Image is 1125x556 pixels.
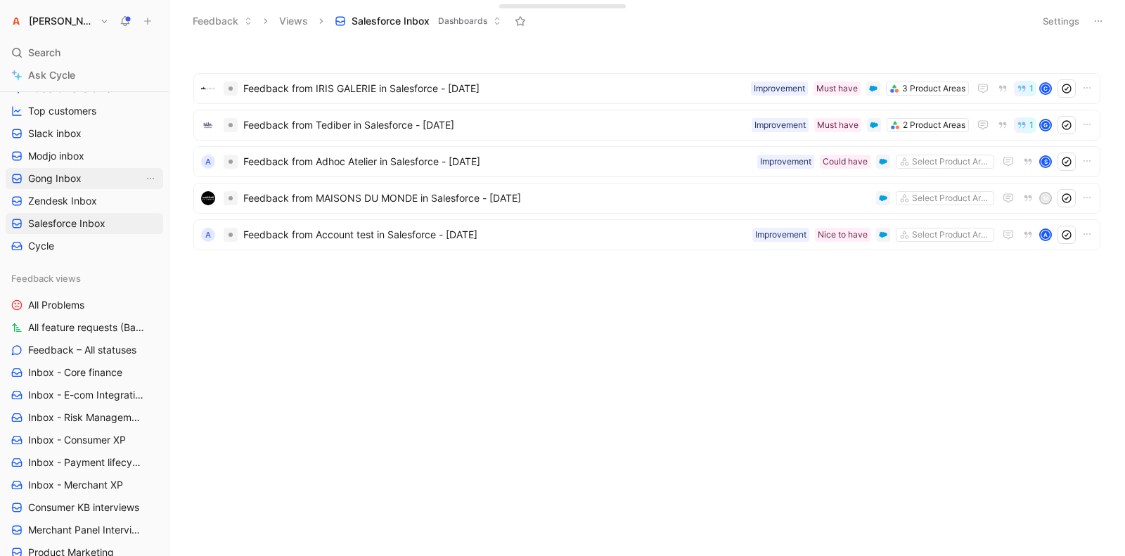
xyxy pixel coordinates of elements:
a: Salesforce Inbox [6,213,163,234]
button: Views [273,11,314,32]
div: m [1041,193,1050,203]
img: Alma [9,14,23,28]
div: Select Product Areas [912,228,991,242]
div: 2 Product Areas [903,118,965,132]
div: Feedback views [6,268,163,289]
a: Inbox - Merchant XP [6,474,163,496]
div: Select Product Areas [912,191,991,205]
div: Must have [816,82,858,96]
span: Top customers [28,104,96,118]
div: Improvement [755,228,806,242]
div: A [201,155,215,169]
span: 1 [1029,121,1034,129]
span: All feature requests (Backlog & To do) [28,321,148,335]
span: Zendesk Inbox [28,194,97,208]
a: Inbox - Payment lifecycle [6,452,163,473]
span: Inbox - Merchant XP [28,478,123,492]
a: AFeedback from Account test in Salesforce - [DATE]Select Product AreasNice to haveImprovementA [193,219,1100,250]
span: Gong Inbox [28,172,82,186]
span: Inbox - Risk Management [28,410,143,425]
a: Inbox - Consumer XP [6,429,163,451]
span: Inbox - Consumer XP [28,433,126,447]
span: All Problems [28,298,84,312]
span: Inbox - E-com Integration [28,388,143,402]
button: View actions [143,172,157,186]
div: G [1041,120,1050,130]
a: Zendesk Inbox [6,190,163,212]
span: Consumer KB interviews [28,500,139,515]
span: Salesforce Inbox [352,14,430,28]
span: Search [28,44,60,61]
a: Inbox - E-com Integration [6,384,163,406]
a: logoFeedback from Tediber in Salesforce - [DATE]2 Product AreasMust haveImprovement1G [193,110,1100,141]
span: Inbox - Payment lifecycle [28,455,143,470]
div: DashboardsVoice-of-CustomerTop customersSlack inboxModjo inboxGong InboxView actionsZendesk Inbox... [6,51,163,257]
span: Feedback views [11,271,81,285]
button: 1 [1014,117,1036,133]
img: logo [201,191,215,205]
span: Feedback from Tediber in Salesforce - [DATE] [243,117,746,134]
div: C [1041,84,1050,93]
span: Feedback from Adhoc Atelier in Salesforce - [DATE] [243,153,752,170]
span: Modjo inbox [28,149,84,163]
img: logo [201,82,215,96]
div: Search [6,42,163,63]
div: Could have [823,155,868,169]
a: Feedback – All statuses [6,340,163,361]
div: s [1041,157,1050,167]
div: Improvement [760,155,811,169]
span: Merchant Panel Interviews [28,523,144,537]
span: Ask Cycle [28,67,75,84]
span: Inbox - Core finance [28,366,122,380]
a: Inbox - Risk Management [6,407,163,428]
a: Ask Cycle [6,65,163,86]
div: Improvement [754,82,805,96]
span: Cycle [28,239,54,253]
a: logoFeedback from IRIS GALERIE in Salesforce - [DATE]3 Product AreasMust haveImprovement1C [193,73,1100,104]
a: Slack inbox [6,123,163,144]
div: A [201,228,215,242]
a: Consumer KB interviews [6,497,163,518]
img: logo [201,118,215,132]
span: Feedback from MAISONS DU MONDE in Salesforce - [DATE] [243,190,870,207]
span: 1 [1029,84,1034,93]
a: Gong InboxView actions [6,168,163,189]
span: Feedback – All statuses [28,343,136,357]
button: 1 [1014,81,1036,96]
a: Cycle [6,235,163,257]
div: Must have [817,118,859,132]
a: AFeedback from Adhoc Atelier in Salesforce - [DATE]Select Product AreasCould haveImprovements [193,146,1100,177]
h1: [PERSON_NAME] [29,15,94,27]
button: Settings [1036,11,1086,31]
div: A [1041,230,1050,240]
a: All Problems [6,295,163,316]
button: Alma[PERSON_NAME] [6,11,112,31]
a: logoFeedback from MAISONS DU MONDE in Salesforce - [DATE]Select Product Areasm [193,183,1100,214]
div: 3 Product Areas [902,82,965,96]
a: Merchant Panel Interviews [6,519,163,541]
span: Salesforce Inbox [28,216,105,231]
a: All feature requests (Backlog & To do) [6,317,163,338]
a: Inbox - Core finance [6,362,163,383]
div: Select Product Areas [912,155,991,169]
a: Top customers [6,101,163,122]
div: Nice to have [818,228,868,242]
button: Salesforce InboxDashboards [328,11,508,32]
span: Slack inbox [28,127,82,141]
div: Improvement [754,118,806,132]
span: Feedback from IRIS GALERIE in Salesforce - [DATE] [243,80,745,97]
button: Feedback [186,11,259,32]
a: Modjo inbox [6,146,163,167]
span: Dashboards [438,14,487,28]
span: Feedback from Account test in Salesforce - [DATE] [243,226,747,243]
